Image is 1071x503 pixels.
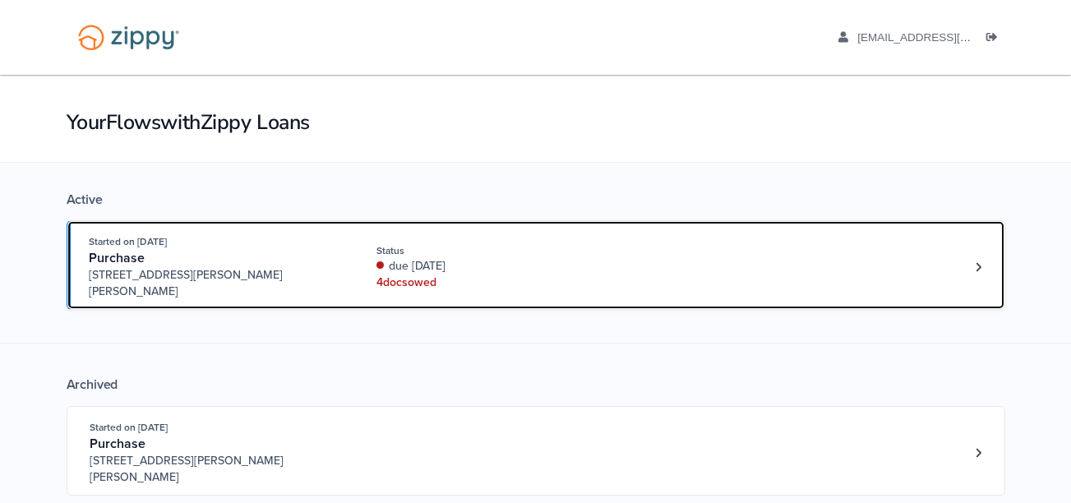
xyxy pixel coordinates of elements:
span: [STREET_ADDRESS][PERSON_NAME][PERSON_NAME] [90,453,340,486]
img: Logo [67,16,190,58]
span: Purchase [90,436,145,452]
a: Loan number 4201219 [967,255,991,279]
div: Archived [67,376,1005,393]
div: Active [67,192,1005,208]
div: 4 doc s owed [376,275,596,291]
span: [STREET_ADDRESS][PERSON_NAME][PERSON_NAME] [89,267,339,300]
span: Purchase [89,250,145,266]
h1: Your Flows with Zippy Loans [67,108,1005,136]
a: Log out [986,31,1004,48]
a: edit profile [838,31,1046,48]
a: Open loan 3844698 [67,406,1005,496]
span: Started on [DATE] [89,236,167,247]
a: Loan number 3844698 [967,441,991,465]
div: due [DATE] [376,258,596,275]
span: Started on [DATE] [90,422,168,433]
span: andcook84@outlook.com [857,31,1046,44]
div: Status [376,243,596,258]
a: Open loan 4201219 [67,220,1005,310]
